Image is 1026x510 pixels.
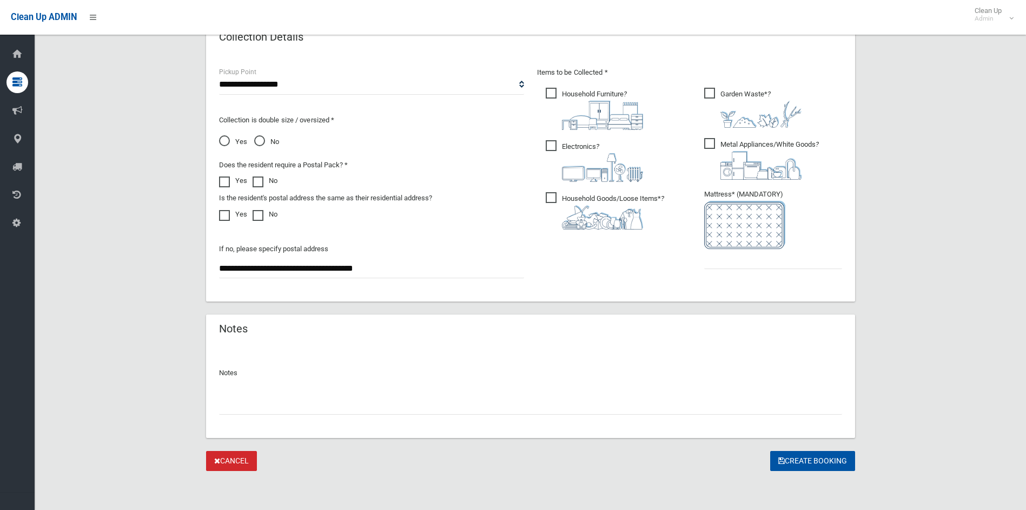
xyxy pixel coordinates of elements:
label: Does the resident require a Postal Pack? * [219,159,348,172]
img: 394712a680b73dbc3d2a6a3a7ffe5a07.png [562,153,643,182]
i: ? [562,90,643,130]
span: Household Goods/Loose Items* [546,192,664,230]
label: Is the resident's postal address the same as their residential address? [219,192,432,205]
span: Electronics [546,140,643,182]
span: No [254,135,279,148]
span: Yes [219,135,247,148]
label: If no, please specify postal address [219,243,328,256]
i: ? [562,142,643,182]
label: No [253,174,277,187]
button: Create Booking [770,451,855,471]
img: b13cc3517677393f34c0a387616ef184.png [562,205,643,230]
label: Yes [219,174,247,187]
span: Garden Waste* [704,88,802,128]
p: Items to be Collected * [537,66,842,79]
a: Cancel [206,451,257,471]
img: e7408bece873d2c1783593a074e5cb2f.png [704,201,785,249]
small: Admin [975,15,1002,23]
span: Clean Up [969,6,1012,23]
p: Collection is double size / oversized * [219,114,524,127]
span: Clean Up ADMIN [11,12,77,22]
span: Household Furniture [546,88,643,130]
label: Yes [219,208,247,221]
img: aa9efdbe659d29b613fca23ba79d85cb.png [562,101,643,130]
span: Mattress* (MANDATORY) [704,190,842,249]
img: 4fd8a5c772b2c999c83690221e5242e0.png [720,101,802,128]
label: No [253,208,277,221]
i: ? [562,194,664,230]
header: Collection Details [206,27,316,48]
img: 36c1b0289cb1767239cdd3de9e694f19.png [720,151,802,180]
header: Notes [206,318,261,339]
i: ? [720,90,802,128]
span: Metal Appliances/White Goods [704,138,819,180]
p: Notes [219,367,842,380]
i: ? [720,140,819,180]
